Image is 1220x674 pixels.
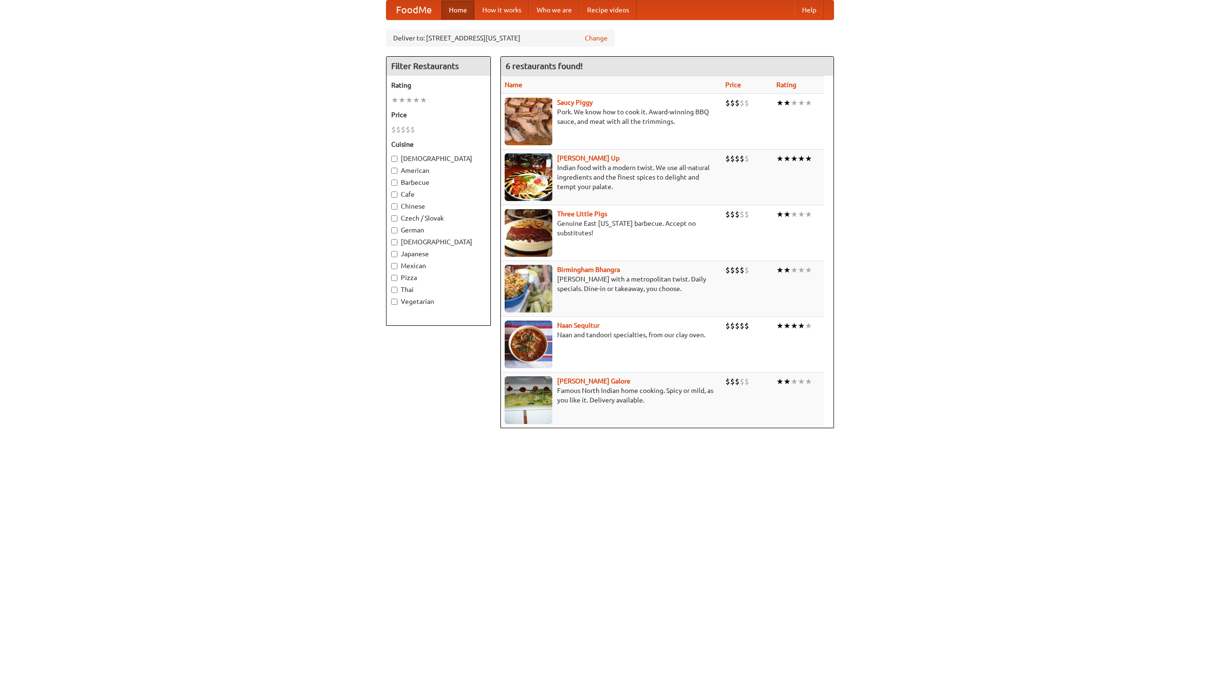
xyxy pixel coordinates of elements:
[740,321,744,331] li: $
[735,265,740,275] li: $
[505,376,552,424] img: currygalore.jpg
[557,322,600,329] a: Naan Sequitur
[391,166,486,175] label: American
[398,95,406,105] li: ★
[406,124,410,135] li: $
[391,261,486,271] label: Mexican
[410,124,415,135] li: $
[744,209,749,220] li: $
[805,321,812,331] li: ★
[391,239,397,245] input: [DEMOGRAPHIC_DATA]
[557,266,620,273] b: Birmingham Bhangra
[391,287,397,293] input: Thai
[791,321,798,331] li: ★
[740,209,744,220] li: $
[475,0,529,20] a: How it works
[386,30,615,47] div: Deliver to: [STREET_ADDRESS][US_STATE]
[505,330,718,340] p: Naan and tandoori specialties, from our clay oven.
[725,376,730,387] li: $
[776,376,783,387] li: ★
[791,376,798,387] li: ★
[505,98,552,145] img: saucy.jpg
[725,98,730,108] li: $
[744,153,749,164] li: $
[391,249,486,259] label: Japanese
[735,376,740,387] li: $
[730,209,735,220] li: $
[406,95,413,105] li: ★
[386,57,490,76] h4: Filter Restaurants
[505,107,718,126] p: Pork. We know how to cook it. Award-winning BBQ sauce, and meat with all the trimmings.
[776,153,783,164] li: ★
[744,376,749,387] li: $
[776,265,783,275] li: ★
[805,98,812,108] li: ★
[791,98,798,108] li: ★
[391,263,397,269] input: Mexican
[725,209,730,220] li: $
[505,265,552,312] img: bhangra.jpg
[391,251,397,257] input: Japanese
[391,110,486,120] h5: Price
[744,321,749,331] li: $
[744,98,749,108] li: $
[805,265,812,275] li: ★
[391,201,486,211] label: Chinese
[798,209,805,220] li: ★
[735,321,740,331] li: $
[420,95,427,105] li: ★
[506,61,583,70] ng-pluralize: 6 restaurants found!
[441,0,475,20] a: Home
[783,321,791,331] li: ★
[557,154,620,162] a: [PERSON_NAME] Up
[805,376,812,387] li: ★
[794,0,824,20] a: Help
[798,153,805,164] li: ★
[791,265,798,275] li: ★
[391,190,486,199] label: Cafe
[505,386,718,405] p: Famous North Indian home cooking. Spicy or mild, as you like it. Delivery available.
[798,265,805,275] li: ★
[391,191,397,198] input: Cafe
[725,153,730,164] li: $
[783,376,791,387] li: ★
[791,153,798,164] li: ★
[805,209,812,220] li: ★
[391,168,397,174] input: American
[529,0,579,20] a: Who we are
[725,321,730,331] li: $
[505,153,552,201] img: curryup.jpg
[391,227,397,233] input: German
[391,154,486,163] label: [DEMOGRAPHIC_DATA]
[740,153,744,164] li: $
[725,265,730,275] li: $
[744,265,749,275] li: $
[798,98,805,108] li: ★
[725,81,741,89] a: Price
[557,377,630,385] a: [PERSON_NAME] Galore
[391,178,486,187] label: Barbecue
[401,124,406,135] li: $
[391,156,397,162] input: [DEMOGRAPHIC_DATA]
[505,274,718,293] p: [PERSON_NAME] with a metropolitan twist. Daily specials. Dine-in or takeaway, you choose.
[740,265,744,275] li: $
[396,124,401,135] li: $
[557,210,607,218] a: Three Little Pigs
[391,80,486,90] h5: Rating
[805,153,812,164] li: ★
[391,215,397,221] input: Czech / Slovak
[783,209,791,220] li: ★
[391,124,396,135] li: $
[391,275,397,281] input: Pizza
[735,98,740,108] li: $
[557,99,593,106] b: Saucy Piggy
[391,273,486,282] label: Pizza
[505,81,522,89] a: Name
[730,98,735,108] li: $
[798,321,805,331] li: ★
[730,376,735,387] li: $
[391,180,397,186] input: Barbecue
[735,209,740,220] li: $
